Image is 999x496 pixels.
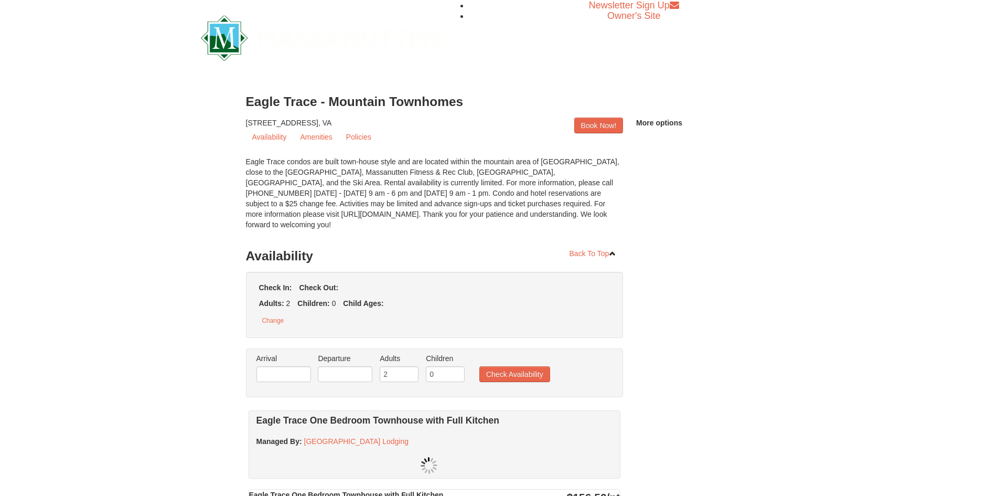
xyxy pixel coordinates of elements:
[607,10,660,21] a: Owner's Site
[246,129,293,145] a: Availability
[636,119,682,127] span: More options
[286,299,291,308] span: 2
[246,156,624,240] div: Eagle Trace condos are built town-house style and are located within the mountain area of [GEOGRA...
[294,129,338,145] a: Amenities
[574,118,624,133] a: Book Now!
[201,15,441,61] img: Massanutten Resort Logo
[304,437,409,446] a: [GEOGRAPHIC_DATA] Lodging
[340,129,378,145] a: Policies
[246,246,624,267] h3: Availability
[256,353,311,364] label: Arrival
[256,415,602,426] h4: Eagle Trace One Bedroom Townhouse with Full Kitchen
[299,283,338,292] strong: Check Out:
[332,299,336,308] span: 0
[563,246,624,261] a: Back To Top
[259,283,292,292] strong: Check In:
[343,299,383,308] strong: Child Ages:
[256,314,290,328] button: Change
[259,299,284,308] strong: Adults:
[256,437,299,446] span: Managed By
[426,353,465,364] label: Children
[318,353,372,364] label: Departure
[479,366,550,382] button: Check Availability
[297,299,329,308] strong: Children:
[256,437,302,446] strong: :
[246,91,754,112] h3: Eagle Trace - Mountain Townhomes
[380,353,418,364] label: Adults
[421,457,437,474] img: wait.gif
[201,24,441,49] a: Massanutten Resort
